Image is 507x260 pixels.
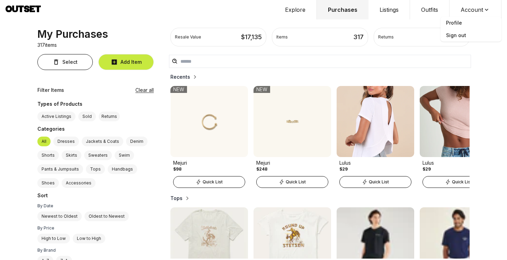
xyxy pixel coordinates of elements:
[337,175,414,188] a: Quick List
[98,54,154,70] button: Add Item
[337,86,414,188] a: Product ImageLulus$29Quick List
[73,234,105,243] label: Low to High
[337,86,414,157] img: Product Image
[84,211,129,221] label: Oldest to Newest
[203,179,223,185] span: Quick List
[37,150,59,160] label: Shorts
[353,32,364,42] div: 317
[37,248,154,253] div: By Brand
[423,159,495,166] div: Lulus
[37,28,108,40] div: My Purchases
[420,86,497,188] a: Product ImageLulus$29Quick List
[37,112,75,121] label: Active Listings
[441,17,501,29] a: Profile
[170,73,190,80] h2: Recents
[420,86,497,157] img: Product Image
[369,179,389,185] span: Quick List
[339,159,411,166] div: Lulus
[339,166,348,172] div: $29
[108,164,137,174] label: Handbags
[37,125,154,134] div: Categories
[170,175,248,188] a: Quick List
[37,87,64,94] div: Filter Items
[37,137,51,146] label: All
[256,159,328,166] div: Mejuri
[170,195,183,202] h2: Tops
[452,179,472,185] span: Quick List
[170,86,248,188] a: Product ImageMejuri$98NEWQuick List
[420,175,497,188] a: Quick List
[37,234,70,243] label: High to Low
[86,164,105,174] label: Tops
[62,150,81,160] label: Skirts
[37,192,154,200] div: Sort
[256,166,267,172] div: $248
[254,86,331,188] a: Product ImageMejuri$248NEWQuick List
[37,225,154,231] div: By Price
[37,164,83,174] label: Pants & Jumpsuits
[276,34,288,40] div: Items
[254,86,270,93] div: NEW
[170,195,191,202] button: Tops
[175,34,201,40] div: Resale Value
[78,112,96,121] label: Sold
[84,150,112,160] label: Sweaters
[37,101,154,109] div: Types of Products
[53,137,79,146] label: Dresses
[99,112,120,121] button: Returns
[170,73,198,80] button: Recents
[441,29,501,42] span: Sign out
[423,166,431,172] div: $29
[126,137,148,146] label: Denim
[254,86,331,157] img: Product Image
[241,32,262,42] div: $ 17,135
[37,42,57,49] p: 317 items
[170,86,248,157] img: Product Image
[62,178,96,188] label: Accessories
[135,87,154,94] button: Clear all
[37,178,59,188] label: Shoes
[37,203,154,209] div: By Date
[378,34,394,40] div: Returns
[173,159,245,166] div: Mejuri
[286,179,306,185] span: Quick List
[82,137,123,146] label: Jackets & Coats
[115,150,134,160] label: Swim
[37,54,93,70] button: Select
[37,211,82,221] label: Newest to Oldest
[254,175,331,188] a: Quick List
[173,166,181,172] div: $98
[170,86,187,93] div: NEW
